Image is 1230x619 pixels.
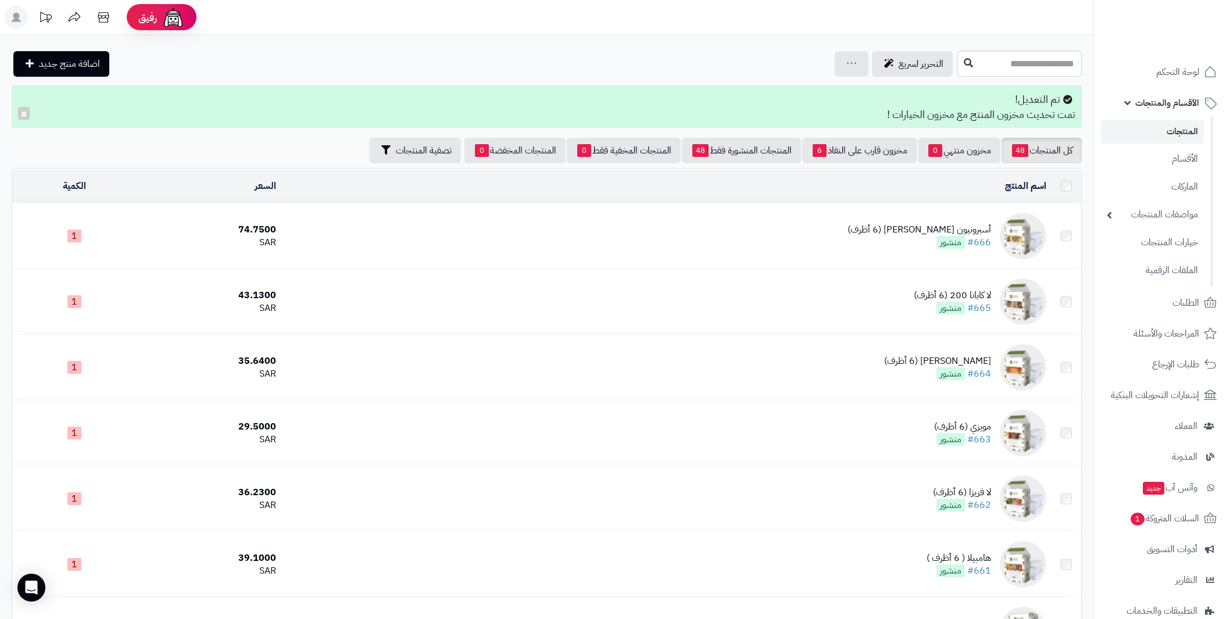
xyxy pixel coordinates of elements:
[1000,278,1046,325] img: لا كابانا 200 (6 أظرف)
[936,367,965,380] span: منشور
[141,289,276,302] div: 43.1300
[39,57,100,71] span: اضافة منتج جديد
[936,499,965,511] span: منشور
[162,6,185,29] img: ai-face.png
[1152,356,1199,373] span: طلبات الإرجاع
[1101,535,1223,563] a: أدوات التسويق
[141,433,276,446] div: SAR
[1175,572,1197,588] span: التقارير
[1156,64,1199,80] span: لوحة التحكم
[255,179,276,193] a: السعر
[692,144,709,157] span: 48
[884,355,991,368] div: [PERSON_NAME] (6 أظرف)
[577,144,591,157] span: 0
[1012,144,1028,157] span: 48
[1101,412,1223,440] a: العملاء
[936,564,965,577] span: منشور
[936,236,965,249] span: منشور
[67,492,81,505] span: 1
[1005,179,1046,193] a: اسم المنتج
[1101,230,1204,255] a: خيارات المنتجات
[1101,202,1204,227] a: مواصفات المنتجات
[369,138,461,163] button: تصفية المنتجات
[567,138,681,163] a: المنتجات المخفية فقط0
[967,432,991,446] a: #663
[967,301,991,315] a: #665
[1000,213,1046,259] img: أسبرونيون باشن (6 أظرف)
[1000,410,1046,456] img: مويزي (6 أظرف)
[967,235,991,249] a: #666
[141,420,276,434] div: 29.5000
[1101,120,1204,144] a: المنتجات
[682,138,801,163] a: المنتجات المنشورة فقط48
[1129,510,1199,527] span: السلات المتروكة
[936,302,965,314] span: منشور
[1143,482,1164,495] span: جديد
[1101,258,1204,283] a: الملفات الرقمية
[1175,418,1197,434] span: العملاء
[141,367,276,381] div: SAR
[1134,325,1199,342] span: المراجعات والأسئلة
[1101,289,1223,317] a: الطلبات
[141,564,276,578] div: SAR
[17,574,45,602] div: Open Intercom Messenger
[475,144,489,157] span: 0
[1101,146,1204,171] a: الأقسام
[141,499,276,512] div: SAR
[1101,474,1223,502] a: وآتس آبجديد
[1002,138,1082,163] a: كل المنتجات48
[1000,541,1046,588] img: هامبيلا ( 6 أظرف )
[1111,387,1199,403] span: إشعارات التحويلات البنكية
[936,433,965,446] span: منشور
[1147,541,1197,557] span: أدوات التسويق
[899,57,943,71] span: التحرير لسريع
[1127,603,1197,619] span: التطبيقات والخدمات
[67,295,81,308] span: 1
[967,498,991,512] a: #662
[927,552,991,565] div: هامبيلا ( 6 أظرف )
[934,420,991,434] div: مويزي (6 أظرف)
[1101,504,1223,532] a: السلات المتروكة1
[67,558,81,571] span: 1
[1101,350,1223,378] a: طلبات الإرجاع
[18,107,30,120] button: ×
[918,138,1000,163] a: مخزون منتهي0
[12,85,1082,128] div: تم التعديل! تمت تحديث مخزون المنتج مع مخزون الخيارات !
[67,427,81,439] span: 1
[464,138,566,163] a: المنتجات المخفضة0
[141,355,276,368] div: 35.6400
[872,51,953,77] a: التحرير لسريع
[1101,320,1223,348] a: المراجعات والأسئلة
[63,179,86,193] a: الكمية
[1172,449,1197,465] span: المدونة
[967,367,991,381] a: #664
[141,486,276,499] div: 36.2300
[1000,475,1046,522] img: لا فريزا (6 أظرف)
[1101,381,1223,409] a: إشعارات التحويلات البنكية
[1101,566,1223,594] a: التقارير
[1101,58,1223,86] a: لوحة التحكم
[1000,344,1046,391] img: كيفي تينيا (6 أظرف)
[914,289,991,302] div: لا كابانا 200 (6 أظرف)
[813,144,827,157] span: 6
[31,6,60,32] a: تحديثات المنصة
[13,51,109,77] a: اضافة منتج جديد
[802,138,917,163] a: مخزون قارب على النفاذ6
[1101,443,1223,471] a: المدونة
[67,230,81,242] span: 1
[1135,95,1199,111] span: الأقسام والمنتجات
[967,564,991,578] a: #661
[141,236,276,249] div: SAR
[933,486,991,499] div: لا فريزا (6 أظرف)
[1172,295,1199,311] span: الطلبات
[141,302,276,315] div: SAR
[848,223,991,237] div: أسبرونيون [PERSON_NAME] (6 أظرف)
[141,552,276,565] div: 39.1000
[1151,30,1219,54] img: logo-2.png
[1131,513,1145,525] span: 1
[1101,174,1204,199] a: الماركات
[141,223,276,237] div: 74.7500
[1142,480,1197,496] span: وآتس آب
[928,144,942,157] span: 0
[67,361,81,374] span: 1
